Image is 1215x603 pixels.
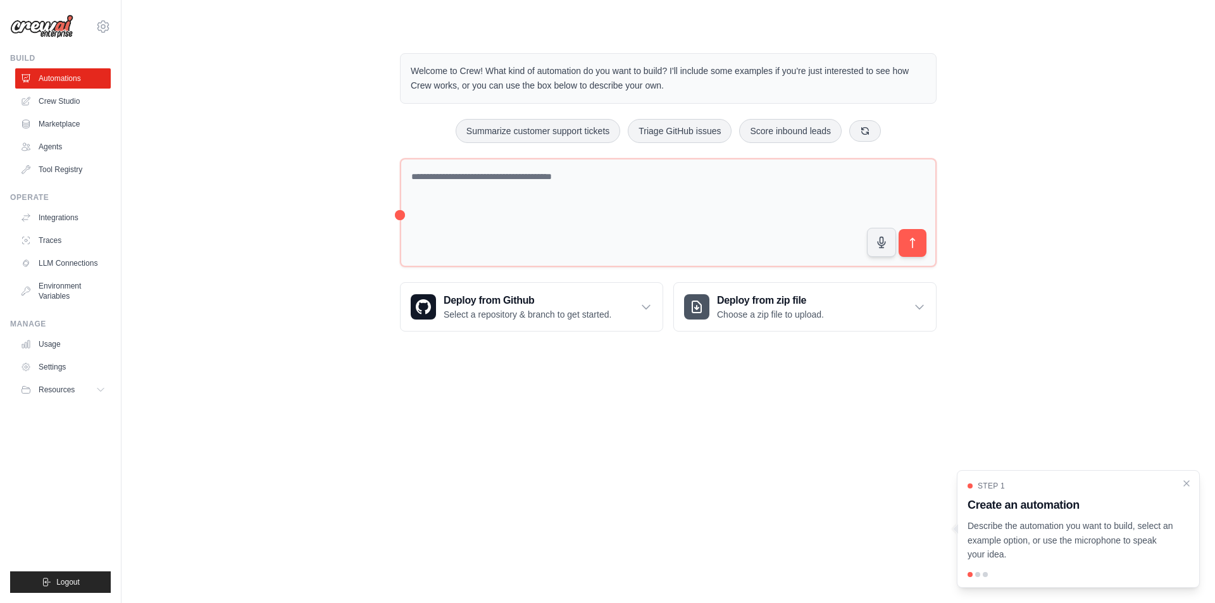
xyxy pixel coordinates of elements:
a: Agents [15,137,111,157]
p: Describe the automation you want to build, select an example option, or use the microphone to spe... [968,519,1174,562]
a: Marketplace [15,114,111,134]
span: Logout [56,577,80,587]
button: Resources [15,380,111,400]
a: Usage [15,334,111,354]
span: Step 1 [978,481,1005,491]
h3: Deploy from Github [444,293,611,308]
p: Welcome to Crew! What kind of automation do you want to build? I'll include some examples if you'... [411,64,926,93]
button: Score inbound leads [739,119,842,143]
p: Choose a zip file to upload. [717,308,824,321]
img: Logo [10,15,73,39]
span: Resources [39,385,75,395]
a: Crew Studio [15,91,111,111]
button: Close walkthrough [1181,478,1192,488]
a: Traces [15,230,111,251]
h3: Create an automation [968,496,1174,514]
div: Operate [10,192,111,202]
button: Triage GitHub issues [628,119,732,143]
a: LLM Connections [15,253,111,273]
div: Manage [10,319,111,329]
a: Environment Variables [15,276,111,306]
a: Settings [15,357,111,377]
button: Logout [10,571,111,593]
button: Summarize customer support tickets [456,119,620,143]
h3: Deploy from zip file [717,293,824,308]
a: Integrations [15,208,111,228]
a: Tool Registry [15,159,111,180]
div: Build [10,53,111,63]
p: Select a repository & branch to get started. [444,308,611,321]
a: Automations [15,68,111,89]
